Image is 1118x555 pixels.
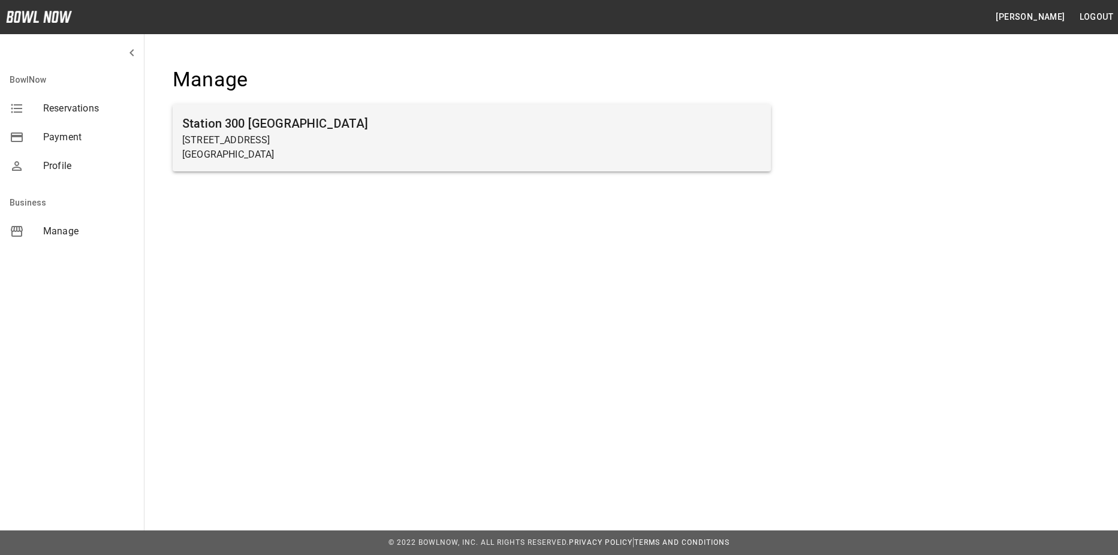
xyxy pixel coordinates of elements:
[991,6,1069,28] button: [PERSON_NAME]
[43,224,134,239] span: Manage
[569,538,632,547] a: Privacy Policy
[182,114,761,133] h6: Station 300 [GEOGRAPHIC_DATA]
[43,101,134,116] span: Reservations
[6,11,72,23] img: logo
[634,538,730,547] a: Terms and Conditions
[1075,6,1118,28] button: Logout
[173,67,771,92] h4: Manage
[182,147,761,162] p: [GEOGRAPHIC_DATA]
[43,159,134,173] span: Profile
[43,130,134,144] span: Payment
[388,538,569,547] span: © 2022 BowlNow, Inc. All Rights Reserved.
[182,133,761,147] p: [STREET_ADDRESS]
